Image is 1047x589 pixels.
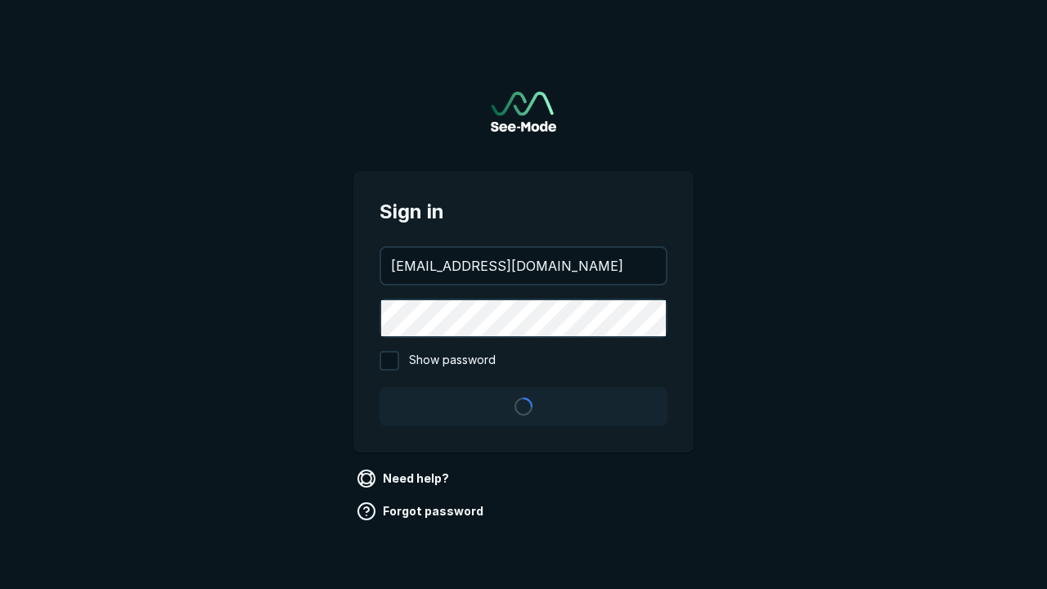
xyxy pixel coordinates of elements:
a: Go to sign in [491,92,556,132]
input: your@email.com [381,248,666,284]
a: Need help? [353,465,456,492]
span: Sign in [380,197,667,227]
a: Forgot password [353,498,490,524]
span: Show password [409,351,496,371]
img: See-Mode Logo [491,92,556,132]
